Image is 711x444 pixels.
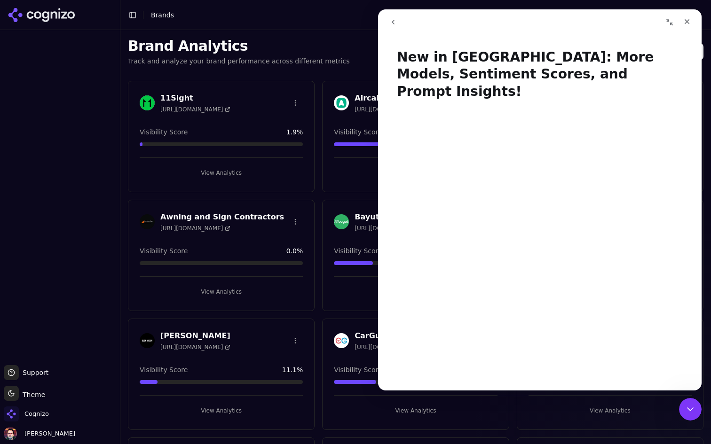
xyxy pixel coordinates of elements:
img: Awning and Sign Contractors [140,214,155,229]
span: Visibility Score [334,365,382,374]
img: CarGurus [334,333,349,348]
img: 11Sight [140,95,155,110]
iframe: Intercom live chat [378,9,702,390]
span: Brands [151,11,174,19]
span: 0.0 % [286,246,303,256]
span: Visibility Score [334,127,382,137]
span: Visibility Score [140,127,188,137]
span: [URL][DOMAIN_NAME] [160,225,230,232]
span: Visibility Score [334,246,382,256]
h3: [PERSON_NAME] [160,330,230,342]
button: Open organization switcher [4,406,49,421]
img: Deniz Ozcan [4,427,17,440]
nav: breadcrumb [151,10,174,20]
button: View Analytics [140,284,303,299]
button: Open user button [4,427,75,440]
span: Support [19,368,48,377]
span: [URL][DOMAIN_NAME] [355,106,425,113]
span: Cognizo [24,410,49,418]
span: [PERSON_NAME] [21,429,75,438]
button: View Analytics [140,165,303,180]
span: [URL][DOMAIN_NAME] [160,106,230,113]
img: Bayut [334,214,349,229]
button: View Analytics [140,403,303,418]
button: View Analytics [529,403,692,418]
h3: Aircall [355,93,425,104]
button: View Analytics [334,403,497,418]
h3: Awning and Sign Contractors [160,211,284,223]
button: View Analytics [334,165,497,180]
span: [URL][DOMAIN_NAME] [355,343,425,351]
button: View Analytics [334,284,497,299]
span: 11.1 % [282,365,303,374]
span: Theme [19,391,45,398]
h3: Bayut [355,211,425,223]
h1: Brand Analytics [128,38,350,55]
p: Track and analyze your brand performance across different metrics [128,56,350,66]
h3: CarGurus [355,330,425,342]
img: Buck Mason [140,333,155,348]
h3: 11Sight [160,93,230,104]
span: Visibility Score [140,246,188,256]
img: Cognizo [4,406,19,421]
span: [URL][DOMAIN_NAME] [160,343,230,351]
span: [URL][DOMAIN_NAME] [355,225,425,232]
img: Aircall [334,95,349,110]
span: Visibility Score [140,365,188,374]
span: 1.9 % [286,127,303,137]
iframe: Intercom live chat [679,398,702,421]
